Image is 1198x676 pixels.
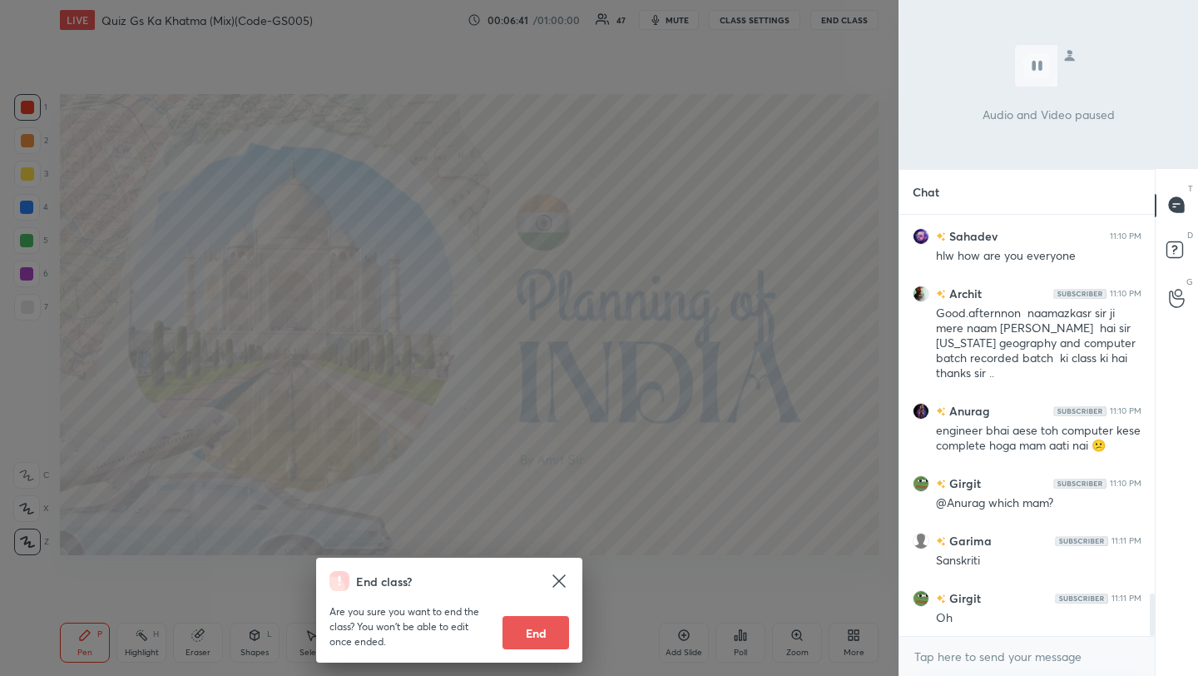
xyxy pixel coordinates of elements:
h6: Girgit [946,475,981,492]
div: Good.afternnon naamazkasr sir ji mere naam [PERSON_NAME] hai sir [US_STATE] geography and compute... [936,306,1141,382]
img: no-rating-badge.077c3623.svg [936,232,946,241]
p: T [1188,182,1193,195]
img: default.png [913,532,929,549]
img: no-rating-badge.077c3623.svg [936,480,946,489]
h6: Girgit [946,589,981,607]
p: Chat [899,170,953,214]
img: Yh7BfnbMxzoAAAAASUVORK5CYII= [1055,535,1108,545]
img: Yh7BfnbMxzoAAAAASUVORK5CYII= [1053,478,1106,488]
img: af539adc6f0e46d0af8ae00467c5369b.png [913,227,929,244]
h6: Archit [946,285,982,302]
button: End [502,616,569,649]
div: Sanskriti [936,553,1141,569]
p: Are you sure you want to end the class? You won’t be able to edit once ended. [329,604,489,649]
h6: Anurag [946,402,990,420]
img: no-rating-badge.077c3623.svg [936,594,946,604]
div: grid [899,215,1155,637]
h4: End class? [356,573,412,590]
img: Yh7BfnbMxzoAAAAASUVORK5CYII= [1053,288,1106,298]
img: no-rating-badge.077c3623.svg [936,537,946,546]
img: Yh7BfnbMxzoAAAAASUVORK5CYII= [1053,405,1106,415]
img: fc9e10489bff4e058060440591ca0fbc.jpg [913,402,929,419]
p: Audio and Video paused [983,106,1115,123]
div: 11:11 PM [1111,593,1141,603]
div: 11:10 PM [1110,405,1141,415]
p: G [1186,276,1193,288]
img: no-rating-badge.077c3623.svg [936,407,946,416]
img: 74080ec1839c4d8691cbc5b8595f0adb.jpg [913,285,929,301]
div: @Anurag which mam? [936,495,1141,512]
img: 25af717e05e349248a292ca7f9006c34.jpg [913,475,929,491]
div: 11:10 PM [1110,478,1141,488]
div: 11:11 PM [1111,535,1141,545]
img: no-rating-badge.077c3623.svg [936,290,946,299]
h6: Sahadev [946,227,998,245]
div: engineer bhai aese toh computer kese complete hoga mam aati nai 😕 [936,423,1141,455]
img: Yh7BfnbMxzoAAAAASUVORK5CYII= [1055,593,1108,603]
h6: Garima [946,532,992,549]
img: 25af717e05e349248a292ca7f9006c34.jpg [913,589,929,606]
div: 11:10 PM [1110,288,1141,298]
p: D [1187,229,1193,241]
div: 11:10 PM [1110,231,1141,241]
div: Oh [936,610,1141,627]
div: hlw how are you everyone [936,248,1141,265]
